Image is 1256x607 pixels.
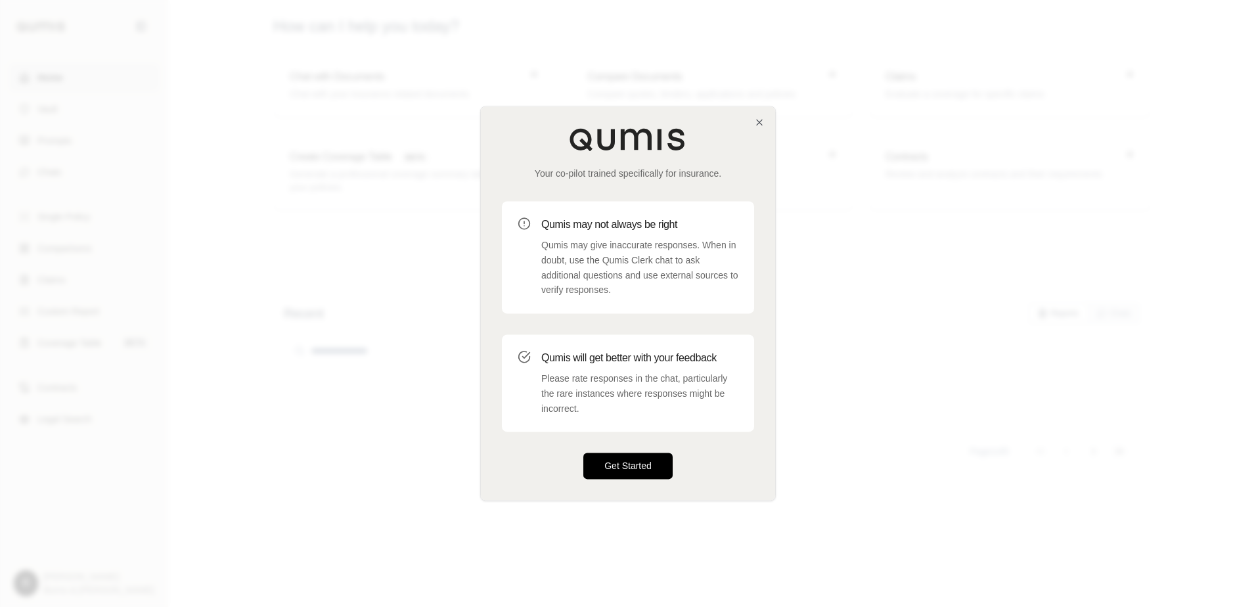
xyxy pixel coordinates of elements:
[541,350,738,366] h3: Qumis will get better with your feedback
[583,453,673,480] button: Get Started
[541,238,738,298] p: Qumis may give inaccurate responses. When in doubt, use the Qumis Clerk chat to ask additional qu...
[569,127,687,151] img: Qumis Logo
[541,371,738,416] p: Please rate responses in the chat, particularly the rare instances where responses might be incor...
[541,217,738,233] h3: Qumis may not always be right
[502,167,754,180] p: Your co-pilot trained specifically for insurance.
